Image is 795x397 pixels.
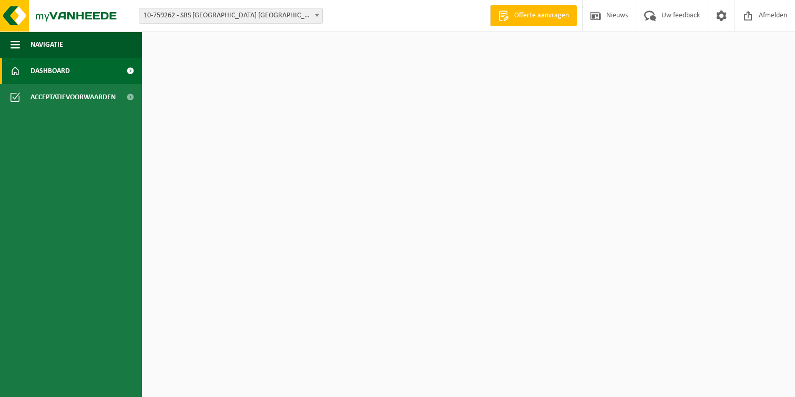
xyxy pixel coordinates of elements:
span: Dashboard [30,58,70,84]
span: 10-759262 - SBS BELGIUM NV/GERT LATE NIGHT - ANTWERPEN [139,8,322,23]
span: 10-759262 - SBS BELGIUM NV/GERT LATE NIGHT - ANTWERPEN [139,8,323,24]
span: Acceptatievoorwaarden [30,84,116,110]
a: Offerte aanvragen [490,5,577,26]
span: Offerte aanvragen [512,11,572,21]
span: Navigatie [30,32,63,58]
